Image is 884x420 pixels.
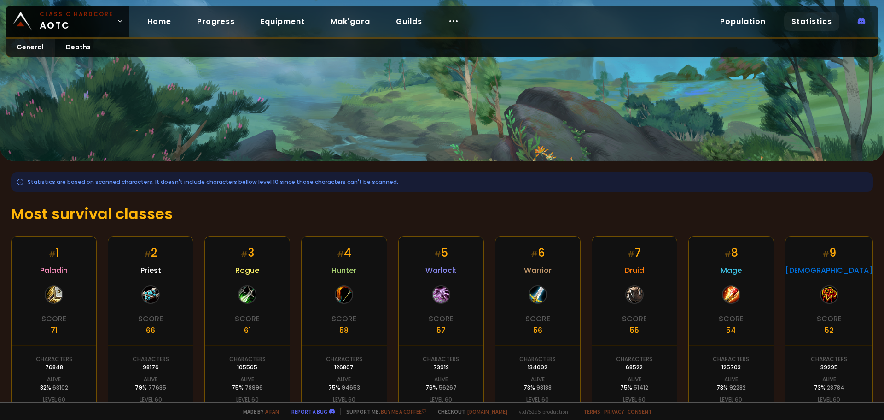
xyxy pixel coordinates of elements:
div: Alive [144,375,157,384]
div: 79 % [135,384,166,392]
div: 54 [726,325,736,336]
div: Score [41,313,66,325]
small: # [241,249,248,260]
a: Privacy [604,408,624,415]
div: Alive [531,375,545,384]
div: Level 60 [236,396,259,404]
div: Level 60 [623,396,646,404]
span: AOTC [40,10,113,32]
span: Druid [625,265,644,276]
div: Statistics are based on scanned characters. It doesn't include characters bellow level 10 since t... [11,172,873,192]
div: Alive [47,375,61,384]
small: # [49,249,56,260]
span: Checkout [432,408,507,415]
div: Characters [811,355,847,363]
div: Alive [337,375,351,384]
span: 51412 [634,384,648,391]
span: Warlock [425,265,456,276]
span: Support me, [340,408,426,415]
div: 73 % [814,384,844,392]
div: Score [235,313,260,325]
div: 6 [531,245,545,261]
span: 94653 [342,384,360,391]
div: 76 % [425,384,457,392]
div: Level 60 [43,396,65,404]
div: Alive [724,375,738,384]
span: 98188 [536,384,552,391]
a: Buy me a coffee [381,408,426,415]
div: 9 [822,245,836,261]
div: Characters [519,355,556,363]
div: 73 % [523,384,552,392]
small: # [337,249,344,260]
small: # [724,249,731,260]
div: 52 [825,325,834,336]
div: 126807 [334,363,354,372]
div: 7 [628,245,641,261]
div: Score [429,313,454,325]
div: 73912 [433,363,449,372]
div: 8 [724,245,738,261]
a: Mak'gora [323,12,378,31]
div: Characters [616,355,652,363]
span: 28784 [827,384,844,391]
div: 98176 [143,363,159,372]
span: v. d752d5 - production [513,408,568,415]
small: # [531,249,538,260]
div: 58 [339,325,349,336]
div: Alive [240,375,254,384]
div: Score [817,313,842,325]
small: # [144,249,151,260]
span: Made by [238,408,279,415]
div: Characters [423,355,459,363]
div: Level 60 [140,396,162,404]
span: 78996 [245,384,263,391]
div: 75 % [620,384,648,392]
small: # [628,249,634,260]
span: Hunter [331,265,356,276]
div: 2 [144,245,157,261]
div: Level 60 [333,396,355,404]
a: Statistics [784,12,839,31]
span: 92282 [729,384,746,391]
span: Warrior [524,265,552,276]
div: Score [331,313,356,325]
div: Score [525,313,550,325]
a: [DOMAIN_NAME] [467,408,507,415]
a: Home [140,12,179,31]
div: Level 60 [818,396,840,404]
a: a fan [265,408,279,415]
span: 77635 [148,384,166,391]
div: 3 [241,245,254,261]
div: 134092 [528,363,547,372]
span: Mage [721,265,742,276]
span: [DEMOGRAPHIC_DATA] [785,265,872,276]
div: 73 % [716,384,746,392]
a: Population [713,12,773,31]
div: 75 % [232,384,263,392]
div: 66 [146,325,155,336]
div: Level 60 [720,396,742,404]
a: Deaths [55,39,102,57]
span: 56267 [439,384,457,391]
div: 75 % [328,384,360,392]
div: Alive [628,375,641,384]
div: Characters [713,355,749,363]
div: 68522 [626,363,643,372]
small: # [434,249,441,260]
div: Level 60 [430,396,452,404]
span: 63102 [52,384,68,391]
div: 39295 [820,363,838,372]
div: 5 [434,245,448,261]
div: 76848 [45,363,63,372]
a: Consent [628,408,652,415]
div: 125703 [721,363,741,372]
small: # [822,249,829,260]
div: Characters [133,355,169,363]
div: 61 [244,325,251,336]
div: Characters [36,355,72,363]
a: Equipment [253,12,312,31]
div: Alive [822,375,836,384]
h1: Most survival classes [11,203,873,225]
span: Paladin [40,265,68,276]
